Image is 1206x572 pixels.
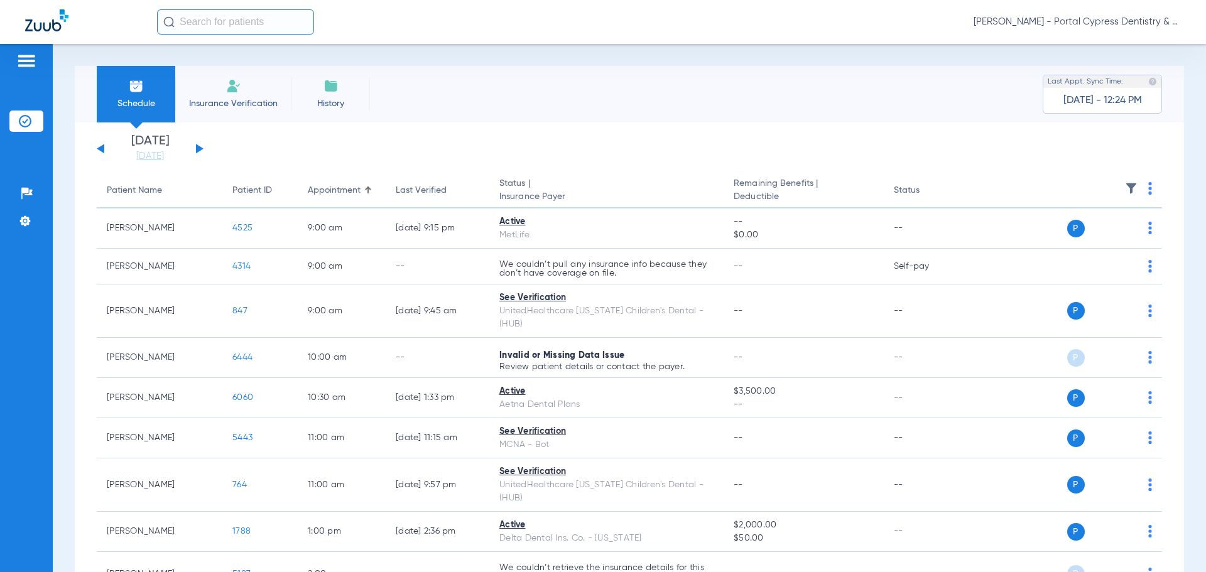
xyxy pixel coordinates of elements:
[232,224,253,232] span: 4525
[499,229,714,242] div: MetLife
[499,478,714,505] div: UnitedHealthcare [US_STATE] Children's Dental - (HUB)
[884,249,969,284] td: Self-pay
[386,418,489,458] td: [DATE] 11:15 AM
[884,378,969,418] td: --
[232,184,288,197] div: Patient ID
[298,378,386,418] td: 10:30 AM
[106,97,166,110] span: Schedule
[884,512,969,552] td: --
[734,398,873,411] span: --
[1125,182,1138,195] img: filter.svg
[298,338,386,378] td: 10:00 AM
[499,190,714,203] span: Insurance Payer
[734,190,873,203] span: Deductible
[734,229,873,242] span: $0.00
[16,53,36,68] img: hamburger-icon
[308,184,376,197] div: Appointment
[1148,260,1152,273] img: group-dot-blue.svg
[734,353,743,362] span: --
[97,208,222,249] td: [PERSON_NAME]
[386,378,489,418] td: [DATE] 1:33 PM
[396,184,479,197] div: Last Verified
[298,284,386,338] td: 9:00 AM
[724,173,883,208] th: Remaining Benefits |
[308,184,361,197] div: Appointment
[734,306,743,315] span: --
[1067,220,1085,237] span: P
[226,78,241,94] img: Manual Insurance Verification
[1148,431,1152,444] img: group-dot-blue.svg
[1148,182,1152,195] img: group-dot-blue.svg
[734,262,743,271] span: --
[884,173,969,208] th: Status
[386,512,489,552] td: [DATE] 2:36 PM
[1067,523,1085,541] span: P
[157,9,314,35] input: Search for patients
[1148,222,1152,234] img: group-dot-blue.svg
[386,338,489,378] td: --
[499,351,624,360] span: Invalid or Missing Data Issue
[499,305,714,331] div: UnitedHealthcare [US_STATE] Children's Dental - (HUB)
[129,78,144,94] img: Schedule
[112,150,188,163] a: [DATE]
[1148,478,1152,491] img: group-dot-blue.svg
[232,353,253,362] span: 6444
[1148,391,1152,404] img: group-dot-blue.svg
[232,306,247,315] span: 847
[1067,349,1085,367] span: P
[884,458,969,512] td: --
[386,208,489,249] td: [DATE] 9:15 PM
[1063,94,1142,107] span: [DATE] - 12:24 PM
[386,249,489,284] td: --
[232,527,251,536] span: 1788
[232,262,251,271] span: 4314
[884,284,969,338] td: --
[386,284,489,338] td: [DATE] 9:45 AM
[112,135,188,163] li: [DATE]
[1148,77,1157,86] img: last sync help info
[1067,389,1085,407] span: P
[298,249,386,284] td: 9:00 AM
[97,512,222,552] td: [PERSON_NAME]
[1067,476,1085,494] span: P
[232,184,272,197] div: Patient ID
[298,418,386,458] td: 11:00 AM
[734,433,743,442] span: --
[97,249,222,284] td: [PERSON_NAME]
[884,338,969,378] td: --
[499,215,714,229] div: Active
[499,385,714,398] div: Active
[1143,512,1206,572] iframe: Chat Widget
[386,458,489,512] td: [DATE] 9:57 PM
[734,385,873,398] span: $3,500.00
[298,458,386,512] td: 11:00 AM
[298,208,386,249] td: 9:00 AM
[499,398,714,411] div: Aetna Dental Plans
[323,78,339,94] img: History
[499,519,714,532] div: Active
[97,378,222,418] td: [PERSON_NAME]
[1048,75,1123,88] span: Last Appt. Sync Time:
[974,16,1181,28] span: [PERSON_NAME] - Portal Cypress Dentistry & Orthodontics
[734,532,873,545] span: $50.00
[499,291,714,305] div: See Verification
[97,284,222,338] td: [PERSON_NAME]
[232,433,253,442] span: 5443
[298,512,386,552] td: 1:00 PM
[734,519,873,532] span: $2,000.00
[97,458,222,512] td: [PERSON_NAME]
[97,418,222,458] td: [PERSON_NAME]
[499,532,714,545] div: Delta Dental Ins. Co. - [US_STATE]
[499,362,714,371] p: Review patient details or contact the payer.
[734,215,873,229] span: --
[107,184,212,197] div: Patient Name
[232,393,253,402] span: 6060
[499,425,714,438] div: See Verification
[734,480,743,489] span: --
[489,173,724,208] th: Status |
[499,260,714,278] p: We couldn’t pull any insurance info because they don’t have coverage on file.
[301,97,361,110] span: History
[232,480,247,489] span: 764
[1148,351,1152,364] img: group-dot-blue.svg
